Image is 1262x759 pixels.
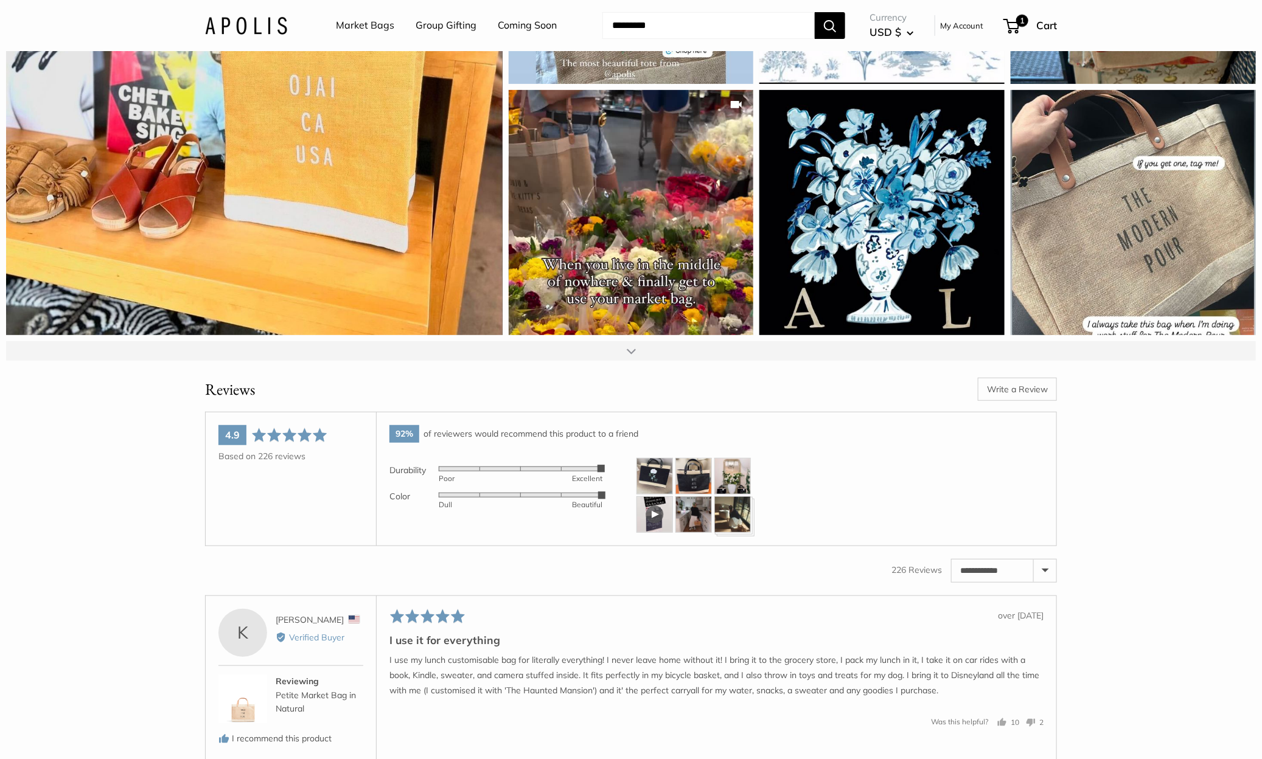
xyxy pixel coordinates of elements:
div: Verified Buyer [276,631,363,644]
button: Search [815,12,845,39]
img: Petite Market Bag in Natural [218,674,267,723]
button: Yes [997,716,1019,728]
a: My Account [940,18,983,33]
p: I use my lunch customisable bag for literally everything! I never leave home without it! I bring ... [389,653,1044,699]
span: over [DATE] [998,610,1044,621]
img: Open user-uploaded photo and review in a modal [675,458,712,494]
span: Currency [870,9,914,26]
span: USD $ [870,26,901,38]
img: Open user-uploaded photo and review in a modal [675,496,712,533]
div: 226 Reviews [891,563,942,577]
table: Product attribute rating averages [389,458,602,511]
a: Market Bags [336,16,394,35]
span: [PERSON_NAME] [276,614,344,625]
a: Petite Market Bag in Natural [276,690,356,714]
div: Beautiful [521,501,603,508]
div: Excellent [521,475,603,482]
input: Search... [602,12,815,39]
span: of reviewers would recommend this product to a friend [424,428,638,439]
div: Poor [439,475,521,482]
span: Was this helpful? [931,718,988,727]
span: United States [348,615,360,624]
img: Open user-uploaded photo and review in a modal [636,458,673,494]
div: Dull [439,501,521,508]
button: No [1021,716,1044,728]
a: Write a Review [978,378,1057,401]
a: Group Gifting [416,16,476,35]
img: Open user-uploaded photo and review in a modal [714,458,751,494]
button: USD $ [870,23,914,42]
a: Coming Soon [498,16,557,35]
div: I recommend this product [218,732,363,745]
img: Apolis [205,16,287,34]
td: Color [389,484,439,510]
h2: I use it for everything [389,632,1044,648]
div: Based on 226 reviews [218,449,363,463]
span: Cart [1036,19,1057,32]
span: 1 [1016,15,1028,27]
a: 1 Cart [1005,16,1057,35]
div: K [218,609,267,657]
span: 92% [389,425,419,443]
img: Open user-uploaded photo and review in a modal [714,496,751,533]
span: 4.9 [225,429,240,441]
div: Reviewing [276,674,363,688]
td: Durability [389,458,439,484]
